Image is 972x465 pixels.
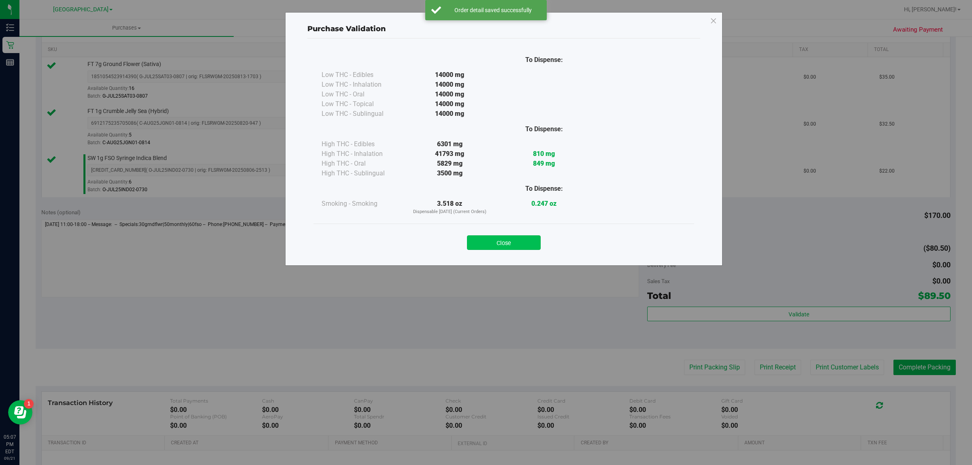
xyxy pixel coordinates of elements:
[322,109,403,119] div: Low THC - Sublingual
[403,99,497,109] div: 14000 mg
[403,139,497,149] div: 6301 mg
[322,149,403,159] div: High THC - Inhalation
[322,70,403,80] div: Low THC - Edibles
[403,80,497,90] div: 14000 mg
[467,235,541,250] button: Close
[403,90,497,99] div: 14000 mg
[497,124,591,134] div: To Dispense:
[24,399,34,409] iframe: Resource center unread badge
[497,55,591,65] div: To Dispense:
[531,200,556,207] strong: 0.247 oz
[533,160,555,167] strong: 849 mg
[403,70,497,80] div: 14000 mg
[403,209,497,215] p: Dispensable [DATE] (Current Orders)
[403,169,497,178] div: 3500 mg
[322,159,403,169] div: High THC - Oral
[497,184,591,194] div: To Dispense:
[307,24,386,33] span: Purchase Validation
[533,150,555,158] strong: 810 mg
[403,199,497,215] div: 3.518 oz
[322,99,403,109] div: Low THC - Topical
[322,90,403,99] div: Low THC - Oral
[322,80,403,90] div: Low THC - Inhalation
[403,109,497,119] div: 14000 mg
[322,169,403,178] div: High THC - Sublingual
[322,139,403,149] div: High THC - Edibles
[403,159,497,169] div: 5829 mg
[8,400,32,424] iframe: Resource center
[446,6,541,14] div: Order detail saved successfully
[403,149,497,159] div: 41793 mg
[322,199,403,209] div: Smoking - Smoking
